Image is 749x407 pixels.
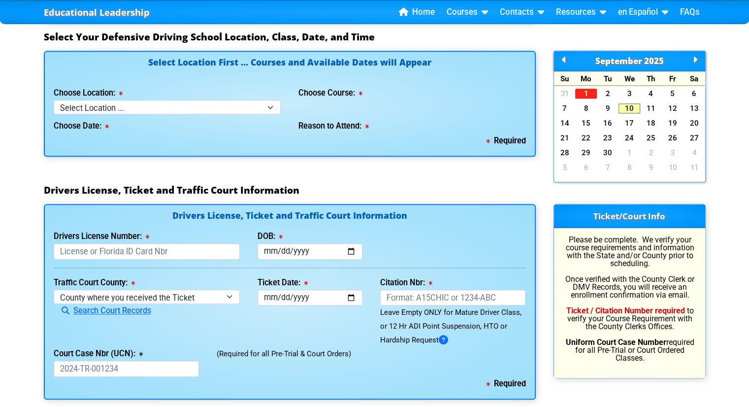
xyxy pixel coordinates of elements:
[597,163,619,172] a: 7
[395,5,439,20] a: Home
[54,89,123,97] label: Choose Location:
[575,89,597,99] a: 1
[575,133,597,143] a: 22
[662,103,684,113] a: 12
[597,71,619,86] div: Tu
[208,347,534,377] div: (Required for all Pre-Trial & Court Orders)
[575,148,597,158] a: 29
[554,204,705,228] h3: Ticket/Court Info
[640,133,662,143] a: 25
[258,279,308,287] label: Ticket Date:
[54,243,240,260] input: License or Florida ID Card Nbr
[554,89,576,99] a: 31
[54,361,199,377] input: 2024-TR-001234
[554,118,576,128] a: 14
[298,89,362,97] label: Choose Course:
[662,118,684,128] a: 19
[619,118,640,128] a: 17
[619,103,640,113] a: 10
[54,122,109,130] label: Choose Date:
[684,163,705,172] a: 11
[640,163,662,172] a: 9
[640,89,662,99] a: 4
[487,379,526,388] b: Required
[640,71,662,86] div: Th
[258,243,362,260] input: mm/dd/yyyy
[54,233,149,240] label: Drivers License Number:
[597,118,619,128] a: 16
[496,5,548,20] a: Contacts
[566,338,666,347] b: Uniform Court Case Number
[298,122,369,130] label: Reason to Attend:
[575,118,597,128] a: 15
[44,31,706,43] h3: Select Your Defensive Driving School Location, Class, Date, and Time
[684,103,705,113] a: 13
[44,4,150,21] a: Educational Leadership
[443,5,492,20] a: Courses
[619,163,640,172] a: 8
[575,103,597,113] a: 8
[640,103,662,113] a: 11
[597,103,619,113] a: 9
[644,55,664,67] span: 2025
[662,71,684,86] div: Fr
[563,236,696,362] p: Please be complete. We verify your course requirements and information with the State and/or Coun...
[684,71,705,86] div: Sa
[575,71,597,86] div: Mo
[552,5,610,20] a: Resources
[554,148,576,158] a: 28
[54,306,151,315] a: Search Court Records
[662,89,684,99] a: 5
[684,89,705,99] a: 6
[487,136,526,145] b: Required
[554,103,576,113] a: 7
[619,71,640,86] div: We
[554,163,576,172] a: 5
[662,133,684,143] a: 26
[380,305,526,347] div: Leave Empty ONLY for Mature Driver Class, or 12 Hr ADI Point Suspension, HTO or Hardship Request
[54,58,526,78] h4: Select Location First ... Courses and Available Dates will Appear
[54,211,526,222] h4: Drivers License, Ticket and Traffic Court Information
[597,148,619,158] a: 30
[619,89,640,99] a: 3
[380,290,526,306] input: Format: A15CHIC or 1234-ABC
[619,148,640,158] a: 1
[614,5,672,20] a: en Español
[258,233,283,240] label: DOB:
[662,163,684,172] a: 10
[619,133,640,143] a: 24
[684,148,705,158] a: 4
[54,279,135,287] label: Traffic Court County:
[595,55,642,67] span: September
[684,118,705,128] a: 20
[44,184,706,196] h3: Drivers License, Ticket and Traffic Court Information
[662,148,684,158] a: 3
[597,133,619,143] a: 23
[640,148,662,158] a: 2
[597,89,619,99] a: 2
[676,5,704,20] a: FAQs
[258,290,362,306] input: mm/dd/yyyy
[554,133,576,143] a: 21
[566,306,685,315] b: Ticket / Citation Number required
[575,163,597,172] a: 6
[554,71,576,86] div: Su
[684,133,705,143] a: 27
[380,279,432,287] label: Citation Nbr:
[54,350,143,358] label: Court Case Nbr (UCN):
[640,118,662,128] a: 18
